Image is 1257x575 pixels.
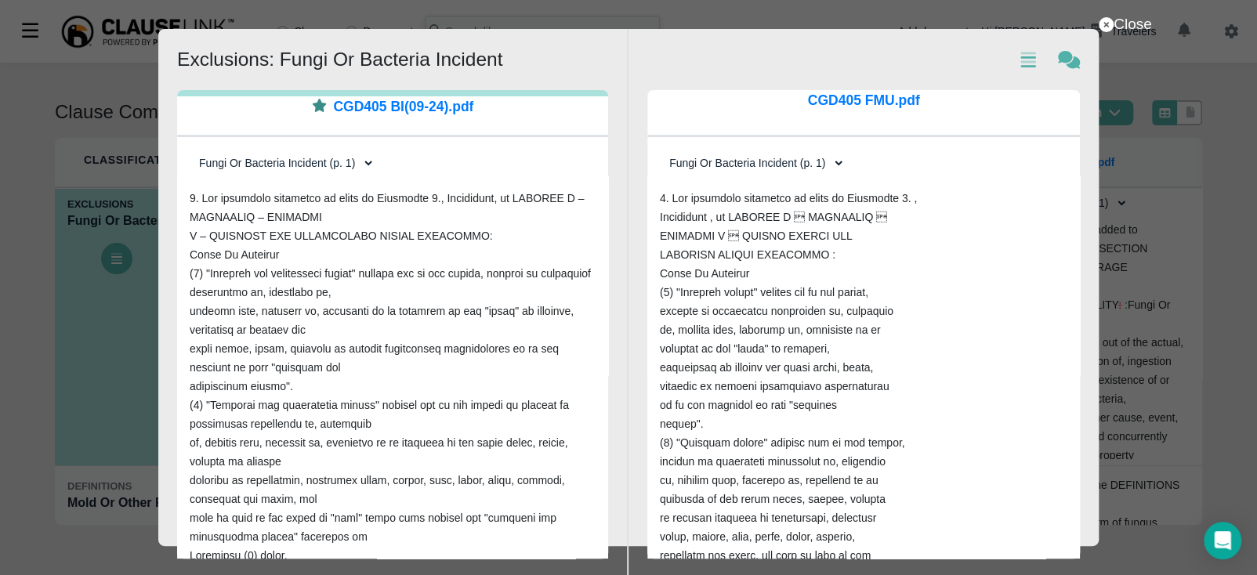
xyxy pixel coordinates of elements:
[177,176,608,559] div: 9. Lor ipsumdolo sitametco ad elits do Eiusmodte 9., Incididunt, ut LABOREE D – MAGNAALIQ – ENIMA...
[177,90,608,137] a: CGD405 BI(09-24).pdf
[647,176,1080,559] div: 4. Lor ipsumdolo sitametco ad elits do Eiusmodte 3. , Incididunt , ut LABOREE D  MAGNAALIQ  ENI...
[1204,522,1241,559] div: Open Intercom Messenger
[647,90,1080,137] a: CGD405 FMU.pdf
[177,48,600,71] h3: Exclusions: Fungi Or Bacteria Incident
